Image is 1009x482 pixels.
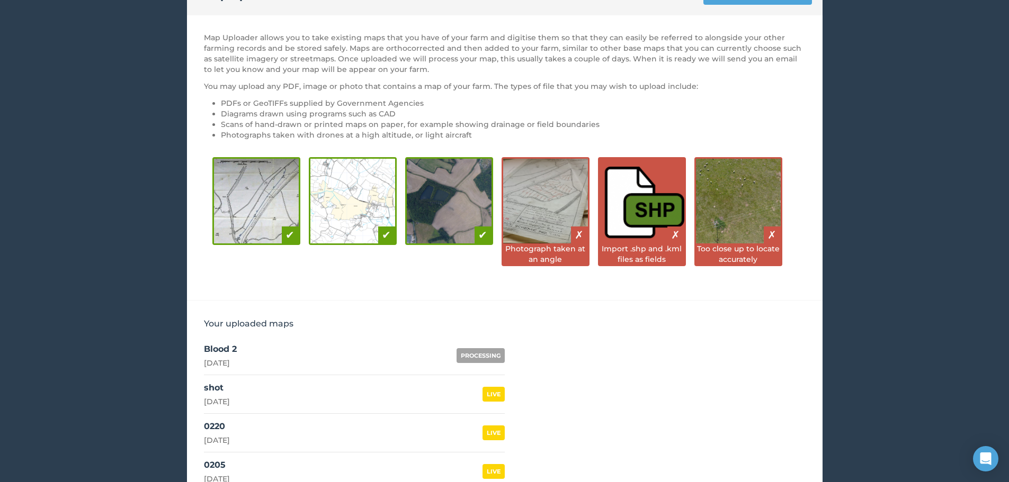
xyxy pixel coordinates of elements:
[204,317,806,330] h3: Your uploaded maps
[214,159,299,243] img: Hand-drawn diagram is good
[503,159,588,243] img: Photos taken at an angle are bad
[571,226,588,243] div: ✗
[204,32,806,75] p: Map Uploader allows you to take existing maps that you have of your farm and digitise them so tha...
[667,226,684,243] div: ✗
[204,343,237,356] div: Blood 2
[973,446,998,471] div: Open Intercom Messenger
[483,464,505,479] div: LIVE
[483,425,505,440] div: LIVE
[407,159,492,243] img: Drone photography is good
[221,130,806,140] li: Photographs taken with drones at a high altitude, or light aircraft
[204,459,230,471] div: 0205
[221,108,806,119] li: Diagrams drawn using programs such as CAD
[696,243,781,265] div: Too close up to locate accurately
[204,81,806,92] p: You may upload any PDF, image or photo that contains a map of your farm. The types of file that y...
[483,387,505,402] div: LIVE
[204,435,230,445] div: [DATE]
[282,226,299,243] div: ✔
[204,420,230,433] div: 0220
[204,414,505,452] a: 0220[DATE]LIVE
[503,243,588,265] div: Photograph taken at an angle
[600,159,684,243] img: Shapefiles are bad
[221,119,806,130] li: Scans of hand-drawn or printed maps on paper, for example showing drainage or field boundaries
[600,243,684,265] div: Import .shp and .kml files as fields
[764,226,781,243] div: ✗
[204,381,230,394] div: shot
[204,337,505,375] a: Blood 2[DATE]PROCESSING
[221,98,806,108] li: PDFs or GeoTIFFs supplied by Government Agencies
[204,358,237,368] div: [DATE]
[696,159,781,243] img: Close up images are bad
[475,226,492,243] div: ✔
[457,348,505,363] div: PROCESSING
[204,375,505,414] a: shot[DATE]LIVE
[310,159,395,243] img: Digital diagram is good
[378,226,395,243] div: ✔
[204,396,230,407] div: [DATE]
